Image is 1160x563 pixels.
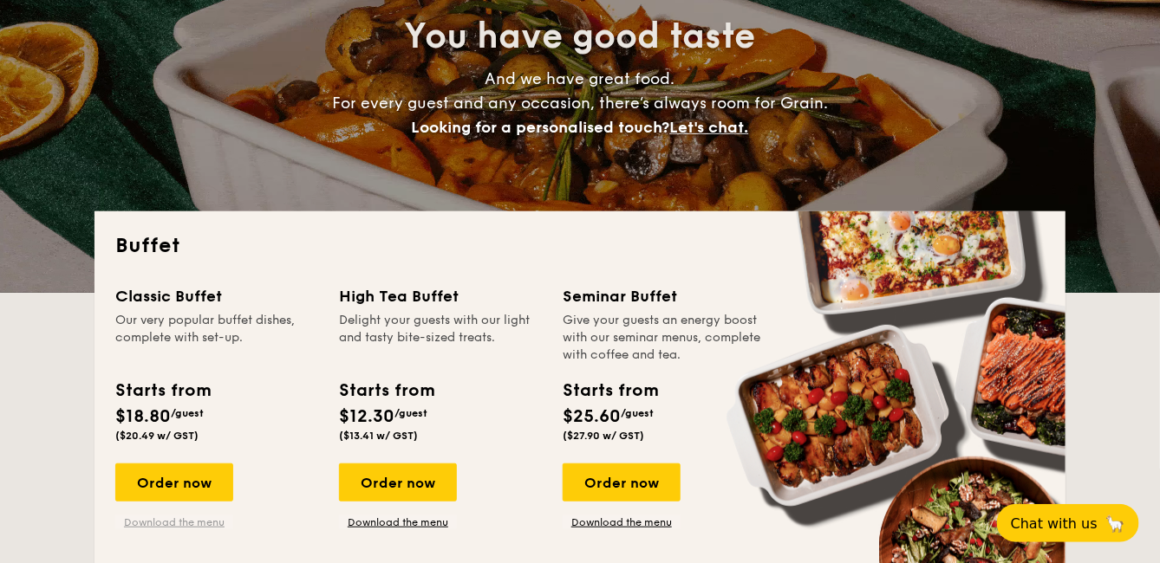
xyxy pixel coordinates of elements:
[563,430,644,442] span: ($27.90 w/ GST)
[339,378,433,404] div: Starts from
[563,284,766,308] div: Seminar Buffet
[621,407,654,419] span: /guest
[339,284,542,308] div: High Tea Buffet
[339,515,457,529] a: Download the menu
[394,407,427,419] span: /guest
[171,407,204,419] span: /guest
[115,463,233,502] div: Order now
[997,504,1139,542] button: Chat with us🦙
[563,515,681,529] a: Download the menu
[339,463,457,502] div: Order now
[332,69,828,137] span: And we have great food. For every guest and any occasion, there’s always room for Grain.
[563,312,766,364] div: Give your guests an energy boost with our seminar menus, complete with coffee and tea.
[563,378,657,404] div: Starts from
[115,378,210,404] div: Starts from
[563,406,621,427] span: $25.60
[339,406,394,427] span: $12.30
[1105,514,1125,534] span: 🦙
[115,284,318,308] div: Classic Buffet
[405,16,756,57] span: You have good taste
[339,430,418,442] span: ($13.41 w/ GST)
[115,232,1045,260] h2: Buffet
[1011,515,1098,532] span: Chat with us
[115,312,318,364] div: Our very popular buffet dishes, complete with set-up.
[339,312,542,364] div: Delight your guests with our light and tasty bite-sized treats.
[115,430,199,442] span: ($20.49 w/ GST)
[670,118,749,137] span: Let's chat.
[563,463,681,502] div: Order now
[115,515,233,529] a: Download the menu
[115,406,171,427] span: $18.80
[412,118,670,137] span: Looking for a personalised touch?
